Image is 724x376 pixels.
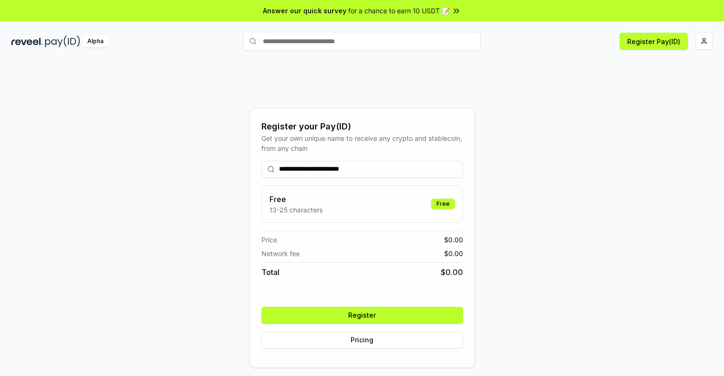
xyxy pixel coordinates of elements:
[269,205,323,215] p: 13-25 characters
[261,235,277,245] span: Price
[444,248,463,258] span: $ 0.00
[444,235,463,245] span: $ 0.00
[348,6,450,16] span: for a chance to earn 10 USDT 📝
[261,307,463,324] button: Register
[82,36,109,47] div: Alpha
[431,199,455,209] div: Free
[261,266,279,278] span: Total
[11,36,43,47] img: reveel_dark
[45,36,80,47] img: pay_id
[441,266,463,278] span: $ 0.00
[620,33,688,50] button: Register Pay(ID)
[261,248,300,258] span: Network fee
[261,133,463,153] div: Get your own unique name to receive any crypto and stablecoin, from any chain
[261,331,463,348] button: Pricing
[261,120,463,133] div: Register your Pay(ID)
[263,6,346,16] span: Answer our quick survey
[269,193,323,205] h3: Free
